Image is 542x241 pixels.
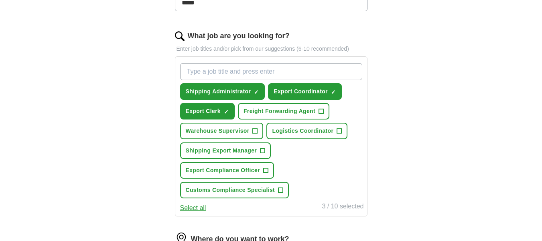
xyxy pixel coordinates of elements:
[254,89,259,95] span: ✓
[180,162,274,179] button: Export Compliance Officer
[186,87,251,96] span: Shipping Administrator
[331,89,336,95] span: ✓
[186,186,275,194] span: Customs Compliance Specialist
[188,31,290,41] label: What job are you looking for?
[180,123,264,139] button: Warehouse Supervisor
[244,107,315,115] span: Freight Forwarding Agent
[186,146,257,155] span: Shipping Export Manager
[175,31,185,41] img: search.png
[186,107,221,115] span: Export Clerk
[272,127,333,135] span: Logistics Coordinator
[224,109,229,115] span: ✓
[268,83,342,100] button: Export Coordinator✓
[180,203,206,213] button: Select all
[180,142,271,159] button: Shipping Export Manager
[274,87,328,96] span: Export Coordinator
[180,63,362,80] input: Type a job title and press enter
[180,182,289,198] button: Customs Compliance Specialist
[186,127,250,135] span: Warehouse Supervisor
[180,83,265,100] button: Shipping Administrator✓
[180,103,235,119] button: Export Clerk✓
[322,202,363,213] div: 3 / 10 selected
[186,166,260,175] span: Export Compliance Officer
[266,123,347,139] button: Logistics Coordinator
[238,103,329,119] button: Freight Forwarding Agent
[175,45,367,53] p: Enter job titles and/or pick from our suggestions (6-10 recommended)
